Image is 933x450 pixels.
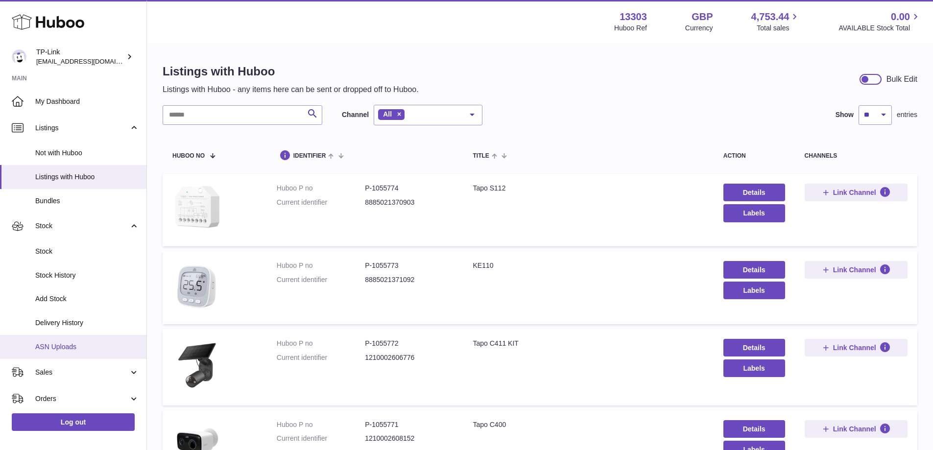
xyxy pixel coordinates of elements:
[614,24,647,33] div: Huboo Ref
[277,275,365,284] dt: Current identifier
[342,110,369,119] label: Channel
[35,97,139,106] span: My Dashboard
[293,153,326,159] span: identifier
[172,261,221,312] img: KE110
[365,261,453,270] dd: P-1055773
[277,261,365,270] dt: Huboo P no
[723,204,785,222] button: Labels
[805,339,908,356] button: Link Channel
[35,318,139,328] span: Delivery History
[35,148,139,158] span: Not with Huboo
[723,153,785,159] div: action
[473,261,703,270] div: KE110
[365,339,453,348] dd: P-1055772
[277,420,365,429] dt: Huboo P no
[805,261,908,279] button: Link Channel
[172,184,221,234] img: Tapo S112
[163,64,419,79] h1: Listings with Huboo
[833,343,876,352] span: Link Channel
[36,57,144,65] span: [EMAIL_ADDRESS][DOMAIN_NAME]
[620,10,647,24] strong: 13303
[805,420,908,438] button: Link Channel
[172,153,205,159] span: Huboo no
[833,188,876,197] span: Link Channel
[838,10,921,33] a: 0.00 AVAILABLE Stock Total
[12,49,26,64] img: gaby.chen@tp-link.com
[473,184,703,193] div: Tapo S112
[473,420,703,429] div: Tapo C400
[805,153,908,159] div: channels
[35,368,129,377] span: Sales
[35,271,139,280] span: Stock History
[35,123,129,133] span: Listings
[723,282,785,299] button: Labels
[757,24,800,33] span: Total sales
[172,339,221,393] img: Tapo C411 KIT
[897,110,917,119] span: entries
[365,184,453,193] dd: P-1055774
[277,353,365,362] dt: Current identifier
[838,24,921,33] span: AVAILABLE Stock Total
[751,10,789,24] span: 4,753.44
[365,198,453,207] dd: 8885021370903
[473,153,489,159] span: title
[277,184,365,193] dt: Huboo P no
[35,342,139,352] span: ASN Uploads
[692,10,713,24] strong: GBP
[163,84,419,95] p: Listings with Huboo - any items here can be sent or dropped off to Huboo.
[35,394,129,403] span: Orders
[886,74,917,85] div: Bulk Edit
[891,10,910,24] span: 0.00
[35,221,129,231] span: Stock
[277,339,365,348] dt: Huboo P no
[833,265,876,274] span: Link Channel
[805,184,908,201] button: Link Channel
[723,359,785,377] button: Labels
[35,247,139,256] span: Stock
[277,434,365,443] dt: Current identifier
[473,339,703,348] div: Tapo C411 KIT
[365,275,453,284] dd: 8885021371092
[836,110,854,119] label: Show
[723,261,785,279] a: Details
[365,353,453,362] dd: 1210002606776
[35,294,139,304] span: Add Stock
[35,172,139,182] span: Listings with Huboo
[12,413,135,431] a: Log out
[723,339,785,356] a: Details
[365,434,453,443] dd: 1210002608152
[383,110,392,118] span: All
[685,24,713,33] div: Currency
[833,425,876,433] span: Link Channel
[35,196,139,206] span: Bundles
[723,184,785,201] a: Details
[365,420,453,429] dd: P-1055771
[277,198,365,207] dt: Current identifier
[723,420,785,438] a: Details
[751,10,801,33] a: 4,753.44 Total sales
[36,47,124,66] div: TP-Link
